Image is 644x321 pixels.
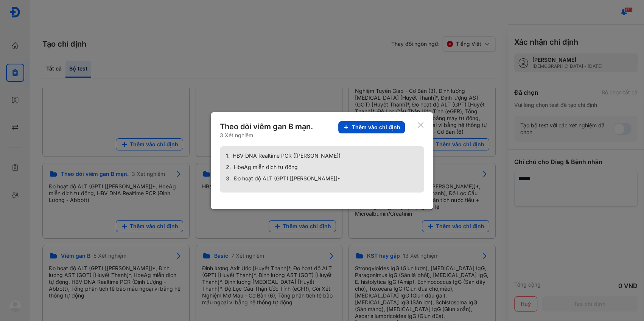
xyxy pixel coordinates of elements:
[220,132,314,139] div: 3 Xét nghiệm
[338,121,405,133] button: Thêm vào chỉ định
[233,152,341,159] span: HBV DNA Realtime PCR ([PERSON_NAME])
[234,175,341,182] span: Đo hoạt độ ALT (GPT) [[PERSON_NAME]]*
[226,164,231,171] span: 2.
[220,121,314,132] div: Theo dõi viêm gan B mạn.
[234,164,298,171] span: HbeAg miễn dịch tự động
[226,175,231,182] span: 3.
[352,124,400,131] span: Thêm vào chỉ định
[226,152,230,159] span: 1.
